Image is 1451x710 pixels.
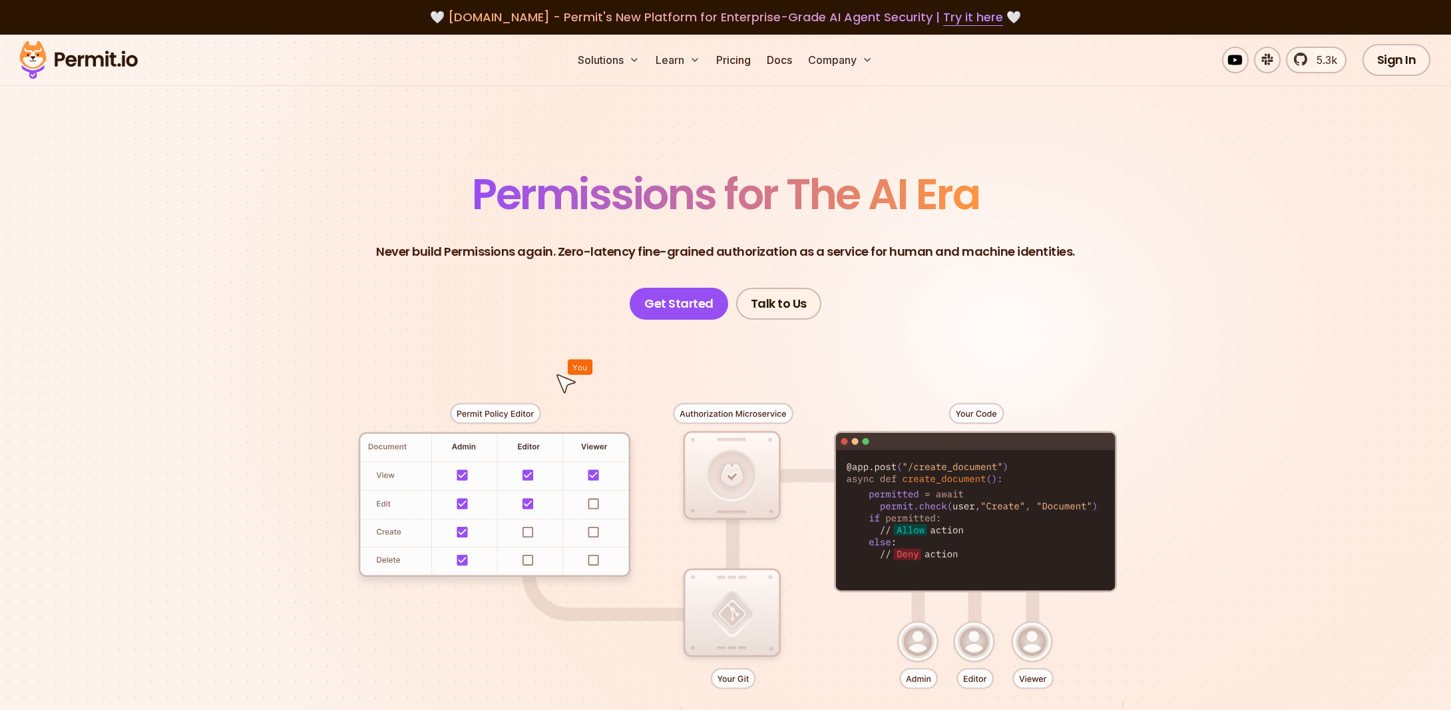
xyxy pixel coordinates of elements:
a: Docs [761,47,797,73]
a: Pricing [711,47,756,73]
a: 5.3k [1286,47,1347,73]
div: 🤍 🤍 [32,8,1419,27]
button: Company [803,47,878,73]
button: Learn [650,47,706,73]
button: Solutions [572,47,645,73]
span: [DOMAIN_NAME] - Permit's New Platform for Enterprise-Grade AI Agent Security | [448,9,1003,25]
img: Permit logo [13,37,144,83]
p: Never build Permissions again. Zero-latency fine-grained authorization as a service for human and... [376,242,1075,261]
a: Get Started [630,288,728,320]
a: Sign In [1362,44,1431,76]
span: 5.3k [1309,52,1337,68]
a: Try it here [943,9,1003,26]
a: Talk to Us [736,288,821,320]
span: Permissions for The AI Era [472,165,979,224]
